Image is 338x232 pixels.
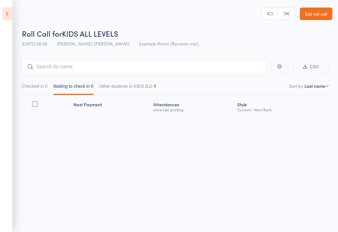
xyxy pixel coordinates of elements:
div: since last grading [153,108,232,112]
span: [PERSON_NAME]-[PERSON_NAME] [57,40,129,47]
a: Exit roll call [300,8,332,20]
div: Style [235,98,329,115]
span: [DATE] 08:30 [22,40,47,47]
button: Waiting to check in0 [53,81,94,95]
div: Next Payment [71,98,151,115]
button: CSV [293,60,329,74]
div: Last name [305,83,325,89]
button: Other students in KIDS BJJ9 [99,81,156,95]
input: Search by name [22,60,266,74]
div: Atten­dances [151,98,234,115]
button: Checked in0 [22,81,48,95]
div: 0 [45,84,48,89]
div: 9 [154,84,156,89]
span: Roll Call for [22,28,62,39]
div: 0 [91,84,94,89]
div: Current / Next Rank [237,108,326,112]
span: Example Room (Rename me!) [139,40,199,47]
label: Sort by [289,83,303,89]
span: KIDS ALL LEVELS [62,28,118,39]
